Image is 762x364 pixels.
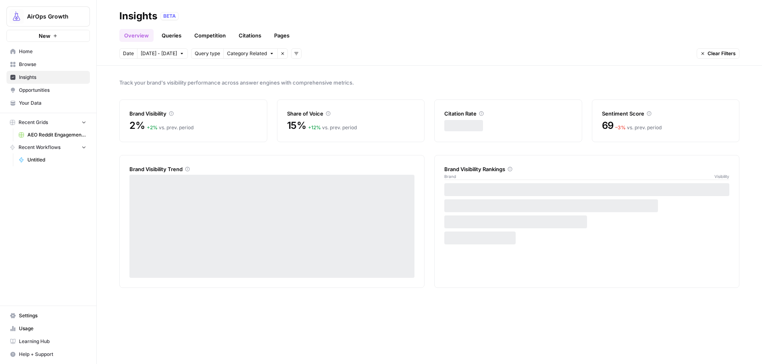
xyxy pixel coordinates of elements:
div: Brand Visibility Rankings [444,165,729,173]
a: Queries [157,29,186,42]
a: Settings [6,309,90,322]
div: Brand Visibility Trend [129,165,414,173]
button: [DATE] - [DATE] [137,48,188,59]
span: Learning Hub [19,338,86,345]
a: Citations [234,29,266,42]
button: Recent Workflows [6,141,90,153]
button: Help + Support [6,348,90,361]
span: Track your brand's visibility performance across answer engines with comprehensive metrics. [119,79,739,87]
span: New [39,32,50,40]
div: Brand Visibility [129,110,257,118]
a: Your Data [6,97,90,110]
div: BETA [160,12,179,20]
a: Overview [119,29,154,42]
div: vs. prev. period [308,124,357,131]
span: Query type [195,50,220,57]
span: + 2 % [147,124,158,130]
button: Clear Filters [697,48,739,59]
a: Browse [6,58,90,71]
a: Competition [189,29,231,42]
a: Insights [6,71,90,84]
span: Usage [19,325,86,332]
div: vs. prev. period [615,124,662,131]
div: Citation Rate [444,110,572,118]
span: – 3 % [615,124,626,130]
div: vs. prev. period [147,124,194,131]
span: Brand [444,173,456,180]
span: [DATE] - [DATE] [141,50,177,57]
span: Home [19,48,86,55]
span: Opportunities [19,87,86,94]
a: Opportunities [6,84,90,97]
a: Usage [6,322,90,335]
a: Pages [269,29,294,42]
span: Clear Filters [708,50,736,57]
span: Insights [19,74,86,81]
span: 2% [129,119,145,132]
div: Sentiment Score [602,110,730,118]
a: AEO Reddit Engagement (1) [15,128,90,141]
span: Recent Workflows [19,144,60,151]
span: Category Related [227,50,267,57]
span: Visibility [714,173,729,180]
img: AirOps Growth Logo [9,9,24,24]
span: + 12 % [308,124,321,130]
span: Date [123,50,134,57]
button: New [6,30,90,42]
button: Workspace: AirOps Growth [6,6,90,27]
div: Insights [119,10,157,23]
a: Home [6,45,90,58]
button: Category Related [223,48,277,59]
span: Browse [19,61,86,68]
a: Untitled [15,153,90,166]
span: 69 [602,119,614,132]
a: Learning Hub [6,335,90,348]
span: Your Data [19,99,86,107]
span: Recent Grids [19,119,48,126]
span: Settings [19,312,86,319]
span: 15% [287,119,306,132]
span: AirOps Growth [27,12,76,21]
span: Help + Support [19,351,86,358]
span: Untitled [27,156,86,163]
div: Share of Voice [287,110,415,118]
button: Recent Grids [6,116,90,128]
span: AEO Reddit Engagement (1) [27,131,86,139]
